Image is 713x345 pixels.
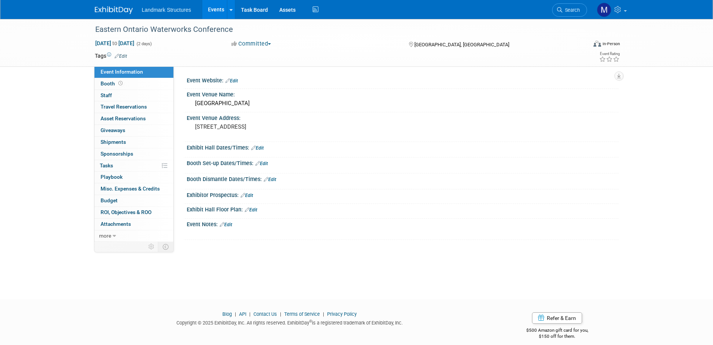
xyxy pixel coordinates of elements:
[532,312,582,324] a: Refer & Earn
[95,318,485,326] div: Copyright © 2025 ExhibitDay, Inc. All rights reserved. ExhibitDay is a registered trademark of Ex...
[255,161,268,166] a: Edit
[101,92,112,98] span: Staff
[220,222,232,227] a: Edit
[222,311,232,317] a: Blog
[101,209,151,215] span: ROI, Objectives & ROO
[101,139,126,145] span: Shipments
[100,162,113,169] span: Tasks
[117,80,124,86] span: Booth not reserved yet
[187,158,619,167] div: Booth Set-up Dates/Times:
[253,311,277,317] a: Contact Us
[233,311,238,317] span: |
[187,204,619,214] div: Exhibit Hall Floor Plan:
[95,6,133,14] img: ExhibitDay
[414,42,509,47] span: [GEOGRAPHIC_DATA], [GEOGRAPHIC_DATA]
[192,98,613,109] div: [GEOGRAPHIC_DATA]
[599,52,620,56] div: Event Rating
[94,125,173,136] a: Giveaways
[101,186,160,192] span: Misc. Expenses & Credits
[187,219,619,228] div: Event Notes:
[94,101,173,113] a: Travel Reservations
[187,173,619,183] div: Booth Dismantle Dates/Times:
[241,193,253,198] a: Edit
[496,322,619,340] div: $500 Amazon gift card for you,
[93,23,576,36] div: Eastern Ontario Waterworks Conference
[142,7,191,13] span: Landmark Structures
[101,197,118,203] span: Budget
[94,219,173,230] a: Attachments
[247,311,252,317] span: |
[94,160,173,172] a: Tasks
[158,242,173,252] td: Toggle Event Tabs
[187,112,619,122] div: Event Venue Address:
[94,78,173,90] a: Booth
[187,89,619,98] div: Event Venue Name:
[278,311,283,317] span: |
[195,123,358,130] pre: [STREET_ADDRESS]
[309,319,312,323] sup: ®
[115,54,127,59] a: Edit
[239,311,246,317] a: API
[251,145,264,151] a: Edit
[101,69,143,75] span: Event Information
[101,80,124,87] span: Booth
[562,7,580,13] span: Search
[327,311,357,317] a: Privacy Policy
[225,78,238,83] a: Edit
[245,207,257,213] a: Edit
[95,40,135,47] span: [DATE] [DATE]
[597,3,611,17] img: Maryann Tijerina
[94,195,173,206] a: Budget
[187,189,619,199] div: Exhibitor Prospectus:
[94,207,173,218] a: ROI, Objectives & ROO
[99,233,111,239] span: more
[95,52,127,60] td: Tags
[101,174,123,180] span: Playbook
[111,40,118,46] span: to
[229,40,274,48] button: Committed
[101,151,133,157] span: Sponsorships
[136,41,152,46] span: (2 days)
[145,242,158,252] td: Personalize Event Tab Strip
[284,311,320,317] a: Terms of Service
[552,3,587,17] a: Search
[496,333,619,340] div: $150 off for them.
[94,137,173,148] a: Shipments
[94,172,173,183] a: Playbook
[264,177,276,182] a: Edit
[101,115,146,121] span: Asset Reservations
[94,230,173,242] a: more
[602,41,620,47] div: In-Person
[94,113,173,124] a: Asset Reservations
[101,127,125,133] span: Giveaways
[94,148,173,160] a: Sponsorships
[101,221,131,227] span: Attachments
[187,75,619,85] div: Event Website:
[187,142,619,152] div: Exhibit Hall Dates/Times:
[542,39,620,51] div: Event Format
[94,66,173,78] a: Event Information
[94,90,173,101] a: Staff
[101,104,147,110] span: Travel Reservations
[321,311,326,317] span: |
[94,183,173,195] a: Misc. Expenses & Credits
[593,41,601,47] img: Format-Inperson.png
